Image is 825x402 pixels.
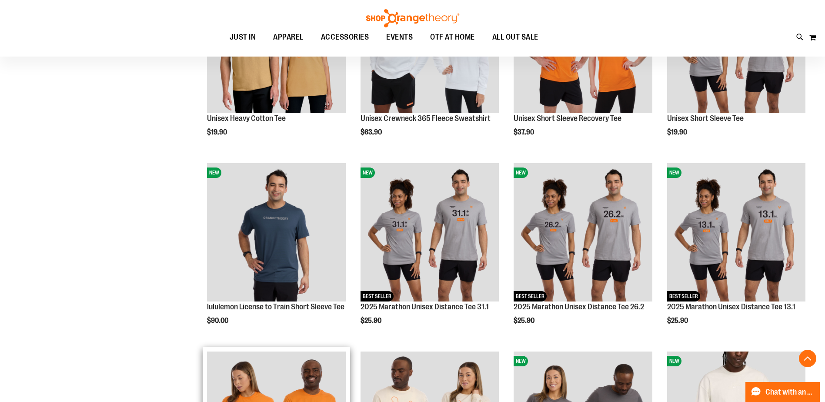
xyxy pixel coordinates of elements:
[207,128,228,136] span: $19.90
[509,159,656,347] div: product
[207,163,345,303] a: lululemon License to Train Short Sleeve TeeNEW
[361,291,394,301] span: BEST SELLER
[273,27,304,47] span: APPAREL
[203,159,350,347] div: product
[207,163,345,301] img: lululemon License to Train Short Sleeve Tee
[667,317,689,325] span: $25.90
[667,128,688,136] span: $19.90
[667,356,681,366] span: NEW
[514,114,621,123] a: Unisex Short Sleeve Recovery Tee
[361,167,375,178] span: NEW
[667,114,744,123] a: Unisex Short Sleeve Tee
[667,163,805,303] a: 2025 Marathon Unisex Distance Tee 13.1NEWBEST SELLER
[361,302,489,311] a: 2025 Marathon Unisex Distance Tee 31.1
[514,163,652,301] img: 2025 Marathon Unisex Distance Tee 26.2
[799,350,816,367] button: Back To Top
[765,388,815,396] span: Chat with an Expert
[667,163,805,301] img: 2025 Marathon Unisex Distance Tee 13.1
[386,27,413,47] span: EVENTS
[356,159,503,347] div: product
[207,167,221,178] span: NEW
[207,302,344,311] a: lululemon License to Train Short Sleeve Tee
[663,159,810,347] div: product
[361,114,491,123] a: Unisex Crewneck 365 Fleece Sweatshirt
[745,382,820,402] button: Chat with an Expert
[207,317,230,325] span: $90.00
[514,302,644,311] a: 2025 Marathon Unisex Distance Tee 26.2
[514,128,535,136] span: $37.90
[361,163,499,303] a: 2025 Marathon Unisex Distance Tee 31.1NEWBEST SELLER
[667,291,700,301] span: BEST SELLER
[667,302,795,311] a: 2025 Marathon Unisex Distance Tee 13.1
[361,317,383,325] span: $25.90
[430,27,475,47] span: OTF AT HOME
[667,167,681,178] span: NEW
[207,114,286,123] a: Unisex Heavy Cotton Tee
[365,9,461,27] img: Shop Orangetheory
[361,128,383,136] span: $63.90
[514,356,528,366] span: NEW
[514,167,528,178] span: NEW
[514,163,652,303] a: 2025 Marathon Unisex Distance Tee 26.2NEWBEST SELLER
[230,27,256,47] span: JUST IN
[514,291,547,301] span: BEST SELLER
[321,27,369,47] span: ACCESSORIES
[492,27,538,47] span: ALL OUT SALE
[361,163,499,301] img: 2025 Marathon Unisex Distance Tee 31.1
[514,317,536,325] span: $25.90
